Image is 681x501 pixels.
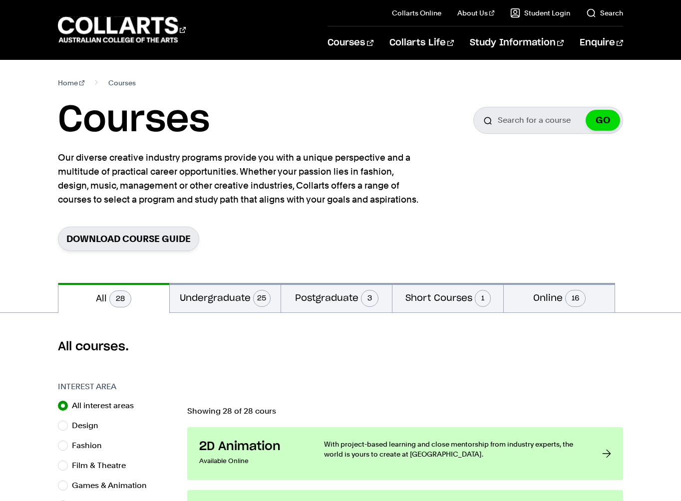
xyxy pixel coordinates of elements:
a: Collarts Online [392,8,441,18]
button: All28 [58,283,169,313]
span: 16 [565,290,586,307]
span: 28 [109,290,131,307]
label: Design [72,419,106,433]
div: Go to homepage [58,15,186,44]
span: 1 [475,290,491,307]
a: Search [586,8,623,18]
span: 25 [253,290,271,307]
label: Film & Theatre [72,459,134,473]
p: Showing 28 of 28 cours [187,407,623,415]
button: Online16 [504,283,615,312]
h1: Courses [58,98,210,143]
p: With project-based learning and close mentorship from industry experts, the world is yours to cre... [324,439,582,459]
a: Home [58,76,84,90]
span: Courses [108,76,136,90]
button: GO [586,110,620,131]
h2: All courses. [58,339,623,355]
button: Undergraduate25 [170,283,281,312]
label: Games & Animation [72,479,155,493]
label: Fashion [72,439,110,453]
a: Courses [328,26,373,59]
span: 3 [361,290,378,307]
a: Study Information [470,26,564,59]
a: Student Login [510,8,570,18]
a: Collarts Life [389,26,454,59]
h3: 2D Animation [199,439,304,454]
label: All interest areas [72,399,142,413]
a: 2D Animation Available Online With project-based learning and close mentorship from industry expe... [187,427,623,480]
p: Available Online [199,454,304,468]
a: Enquire [580,26,623,59]
a: About Us [457,8,494,18]
p: Our diverse creative industry programs provide you with a unique perspective and a multitude of p... [58,151,422,207]
h3: Interest Area [58,381,177,393]
button: Postgraduate3 [281,283,392,312]
button: Short Courses1 [392,283,503,312]
a: Download Course Guide [58,227,199,251]
input: Search for a course [473,107,623,134]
